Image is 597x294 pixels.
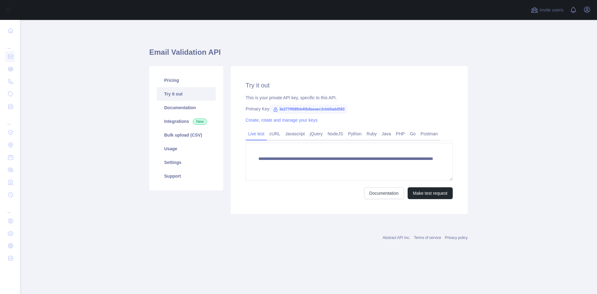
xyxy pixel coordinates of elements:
[393,129,407,139] a: PHP
[283,129,307,139] a: Javascript
[149,47,468,62] h1: Email Validation API
[307,129,325,139] a: jQuery
[157,114,216,128] a: Integrations New
[157,73,216,87] a: Pricing
[157,87,216,101] a: Try it out
[364,187,404,199] a: Documentation
[157,142,216,156] a: Usage
[157,128,216,142] a: Bulk upload (CSV)
[246,118,317,123] a: Create, rotate and manage your keys
[379,129,394,139] a: Java
[5,37,15,50] div: ...
[267,129,283,139] a: cURL
[5,202,15,214] div: ...
[246,81,453,90] h2: Try it out
[193,119,207,125] span: New
[246,106,453,112] div: Primary Key:
[445,236,468,240] a: Privacy policy
[246,95,453,101] div: This is your private API key, specific to this API.
[364,129,379,139] a: Ruby
[530,5,565,15] button: Invite users
[383,236,410,240] a: Abstract API Inc.
[408,187,453,199] button: Make test request
[157,101,216,114] a: Documentation
[271,105,347,114] span: 3e277ff08fbb40b8aeaec3cbb0add583
[5,113,15,126] div: ...
[539,7,563,14] span: Invite users
[414,236,441,240] a: Terms of service
[325,129,345,139] a: NodeJS
[418,129,440,139] a: Postman
[246,129,267,139] a: Live test
[407,129,418,139] a: Go
[157,156,216,169] a: Settings
[345,129,364,139] a: Python
[157,169,216,183] a: Support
